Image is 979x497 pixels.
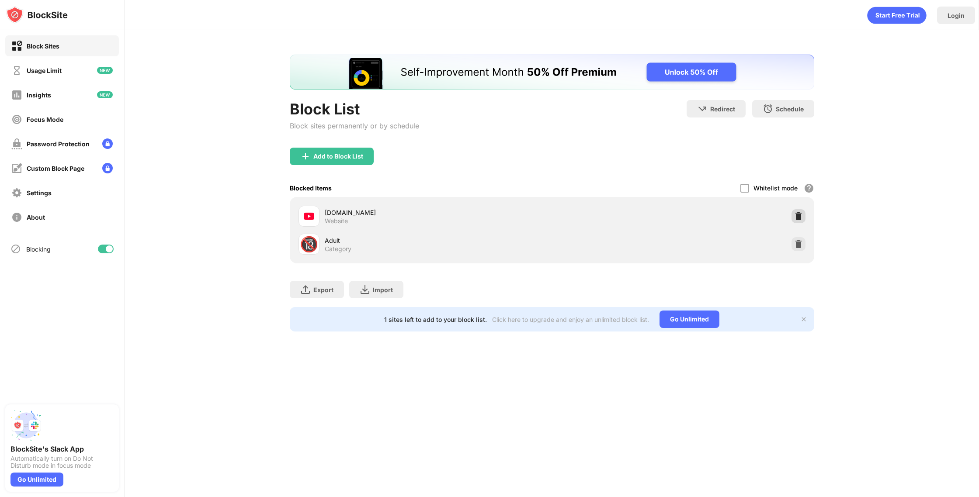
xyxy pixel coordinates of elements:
[102,163,113,173] img: lock-menu.svg
[325,217,348,225] div: Website
[10,473,63,487] div: Go Unlimited
[325,208,552,217] div: [DOMAIN_NAME]
[753,184,798,192] div: Whitelist mode
[867,7,927,24] div: animation
[26,245,51,253] div: Blocking
[27,140,90,148] div: Password Protection
[11,65,22,76] img: time-usage-off.svg
[290,55,814,90] iframe: Banner
[97,91,113,98] img: new-icon.svg
[11,212,22,223] img: about-off.svg
[373,286,393,293] div: Import
[27,67,62,74] div: Usage Limit
[11,90,22,100] img: insights-off.svg
[290,121,419,130] div: Block sites permanently or by schedule
[11,138,22,149] img: password-protection-off.svg
[6,6,68,24] img: logo-blocksite.svg
[384,316,487,323] div: 1 sites left to add to your block list.
[97,67,113,74] img: new-icon.svg
[27,116,63,123] div: Focus Mode
[776,105,804,113] div: Schedule
[27,214,45,221] div: About
[10,244,21,254] img: blocking-icon.svg
[800,316,807,323] img: x-button.svg
[10,455,114,469] div: Automatically turn on Do Not Disturb mode in focus mode
[660,311,719,328] div: Go Unlimited
[11,114,22,125] img: focus-off.svg
[27,91,51,99] div: Insights
[27,165,84,172] div: Custom Block Page
[492,316,649,323] div: Click here to upgrade and enjoy an unlimited block list.
[290,100,419,118] div: Block List
[313,286,333,293] div: Export
[948,12,965,19] div: Login
[304,211,314,221] img: favicons
[102,138,113,149] img: lock-menu.svg
[11,163,22,174] img: customize-block-page-off.svg
[300,235,318,253] div: 🔞
[313,153,363,160] div: Add to Block List
[710,105,735,113] div: Redirect
[10,410,42,441] img: push-slack.svg
[10,445,114,453] div: BlockSite's Slack App
[27,189,52,197] div: Settings
[290,184,332,192] div: Blocked Items
[325,245,351,253] div: Category
[11,41,22,52] img: block-on.svg
[27,42,59,50] div: Block Sites
[11,187,22,198] img: settings-off.svg
[325,236,552,245] div: Adult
